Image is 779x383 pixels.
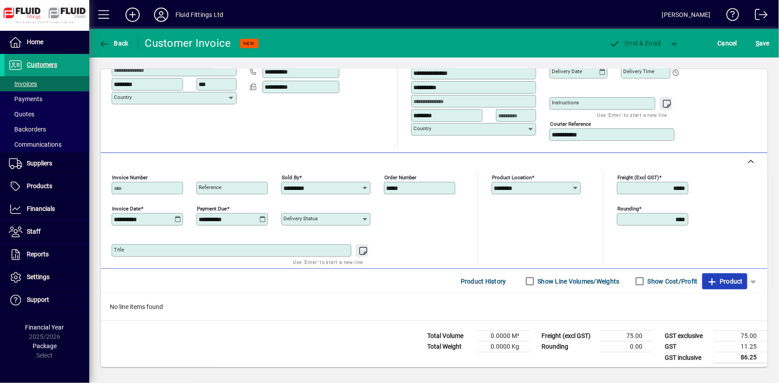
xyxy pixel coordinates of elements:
[537,331,600,342] td: Freight (excl GST)
[625,40,629,47] span: P
[4,122,89,137] a: Backorders
[423,331,476,342] td: Total Volume
[27,38,43,45] span: Home
[756,36,770,50] span: ave
[384,174,417,181] mat-label: Order number
[714,352,767,363] td: 86.25
[4,266,89,288] a: Settings
[4,175,89,198] a: Products
[756,40,759,47] span: S
[660,352,714,363] td: GST inclusive
[660,342,714,352] td: GST
[114,247,124,253] mat-label: Title
[702,273,747,289] button: Product
[145,36,231,50] div: Customer Invoice
[492,174,532,181] mat-label: Product location
[293,257,363,267] mat-hint: Use 'Enter' to start a new line
[536,277,620,286] label: Show Line Volumes/Weights
[27,182,52,189] span: Products
[552,68,582,74] mat-label: Delivery date
[476,342,530,352] td: 0.0000 Kg
[617,206,639,212] mat-label: Rounding
[4,107,89,122] a: Quotes
[27,205,55,212] span: Financials
[112,174,148,181] mat-label: Invoice number
[25,324,64,331] span: Financial Year
[4,91,89,107] a: Payments
[720,2,739,31] a: Knowledge Base
[99,40,129,47] span: Back
[27,251,49,258] span: Reports
[4,221,89,243] a: Staff
[147,7,175,23] button: Profile
[550,121,591,127] mat-label: Courier Reference
[716,35,740,51] button: Cancel
[413,125,431,132] mat-label: Country
[714,331,767,342] td: 75.00
[4,152,89,175] a: Suppliers
[4,31,89,54] a: Home
[9,141,62,148] span: Communications
[617,174,659,181] mat-label: Freight (excl GST)
[282,174,299,181] mat-label: Sold by
[33,342,57,350] span: Package
[714,342,767,352] td: 11.25
[4,137,89,152] a: Communications
[707,274,743,288] span: Product
[9,111,34,118] span: Quotes
[754,35,772,51] button: Save
[457,273,510,289] button: Product History
[461,274,506,288] span: Product History
[114,94,132,100] mat-label: Country
[4,76,89,91] a: Invoices
[476,331,530,342] td: 0.0000 M³
[27,61,57,68] span: Customers
[718,36,737,50] span: Cancel
[609,40,661,47] span: ost & Email
[175,8,223,22] div: Fluid Fittings Ltd
[662,8,711,22] div: [PERSON_NAME]
[27,160,52,167] span: Suppliers
[199,184,221,190] mat-label: Reference
[597,110,667,120] mat-hint: Use 'Enter' to start a new line
[27,273,50,280] span: Settings
[552,99,579,106] mat-label: Instructions
[9,80,37,87] span: Invoices
[623,68,654,74] mat-label: Delivery time
[605,35,666,51] button: Post & Email
[537,342,600,352] td: Rounding
[9,126,46,133] span: Backorders
[600,342,653,352] td: 0.00
[27,296,49,303] span: Support
[101,293,767,321] div: No line items found
[89,35,138,51] app-page-header-button: Back
[600,331,653,342] td: 75.00
[244,41,255,46] span: NEW
[4,198,89,220] a: Financials
[646,277,698,286] label: Show Cost/Profit
[4,289,89,311] a: Support
[748,2,768,31] a: Logout
[283,215,318,222] mat-label: Delivery status
[423,342,476,352] td: Total Weight
[197,206,227,212] mat-label: Payment due
[27,228,41,235] span: Staff
[660,331,714,342] td: GST exclusive
[96,35,131,51] button: Back
[4,243,89,266] a: Reports
[9,95,42,103] span: Payments
[112,206,141,212] mat-label: Invoice date
[118,7,147,23] button: Add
